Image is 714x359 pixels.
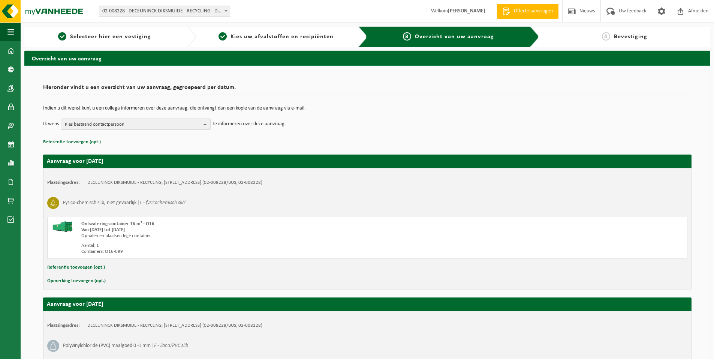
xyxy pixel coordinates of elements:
p: Indien u dit wenst kunt u een collega informeren over deze aanvraag, die ontvangt dan een kopie v... [43,106,692,111]
i: F - Zand/PVC slib [154,343,188,348]
span: Overzicht van uw aanvraag [415,34,494,40]
span: Kies bestaand contactpersoon [65,119,201,130]
strong: [PERSON_NAME] [448,8,485,14]
span: Selecteer hier een vestiging [70,34,151,40]
span: 1 [58,32,66,41]
span: Bevestiging [614,34,647,40]
span: 3 [403,32,411,41]
span: 02-008228 - DECEUNINCK DIKSMUIDE - RECYCLING - DIKSMUIDE [99,6,230,17]
span: Offerte aanvragen [512,8,555,15]
a: 1Selecteer hier een vestiging [28,32,181,41]
a: 2Kies uw afvalstoffen en recipiënten [200,32,353,41]
td: DECEUNINCK DIKSMUIDE - RECYCLING, [STREET_ADDRESS] (02-008228/BUS, 02-008228) [87,323,262,329]
span: 4 [602,32,610,41]
strong: Plaatsingsadres: [47,180,80,185]
strong: Van [DATE] tot [DATE] [81,227,125,232]
span: 2 [219,32,227,41]
span: 02-008228 - DECEUNINCK DIKSMUIDE - RECYCLING - DIKSMUIDE [99,6,230,17]
span: Ontwateringscontainer 16 m³ - O16 [81,221,154,226]
p: Ik wens [43,119,59,130]
button: Opmerking toevoegen (opt.) [47,276,106,286]
button: Kies bestaand contactpersoon [61,119,211,130]
span: Kies uw afvalstoffen en recipiënten [231,34,334,40]
div: Containers: O16-099 [81,249,397,255]
p: te informeren over deze aanvraag. [213,119,286,130]
a: Offerte aanvragen [497,4,558,19]
img: HK-XO-16-GN-00.png [51,221,74,232]
strong: Aanvraag voor [DATE] [47,301,103,307]
td: DECEUNINCK DIKSMUIDE - RECYCLING, [STREET_ADDRESS] (02-008228/BUS, 02-008228) [87,180,262,186]
button: Referentie toevoegen (opt.) [43,137,101,147]
h2: Overzicht van uw aanvraag [24,51,710,65]
strong: Aanvraag voor [DATE] [47,158,103,164]
strong: Plaatsingsadres: [47,323,80,328]
h3: Polyvinylchloride (PVC) maalgoed 0 -1 mm | [63,340,188,352]
h3: Fysico-chemisch slib, niet gevaarlijk | [63,197,186,209]
i: L - fysicochemisch slib’ [140,200,186,206]
h2: Hieronder vindt u een overzicht van uw aanvraag, gegroepeerd per datum. [43,84,692,95]
button: Referentie toevoegen (opt.) [47,263,105,272]
div: Ophalen en plaatsen lege container [81,233,397,239]
div: Aantal: 1 [81,243,397,249]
